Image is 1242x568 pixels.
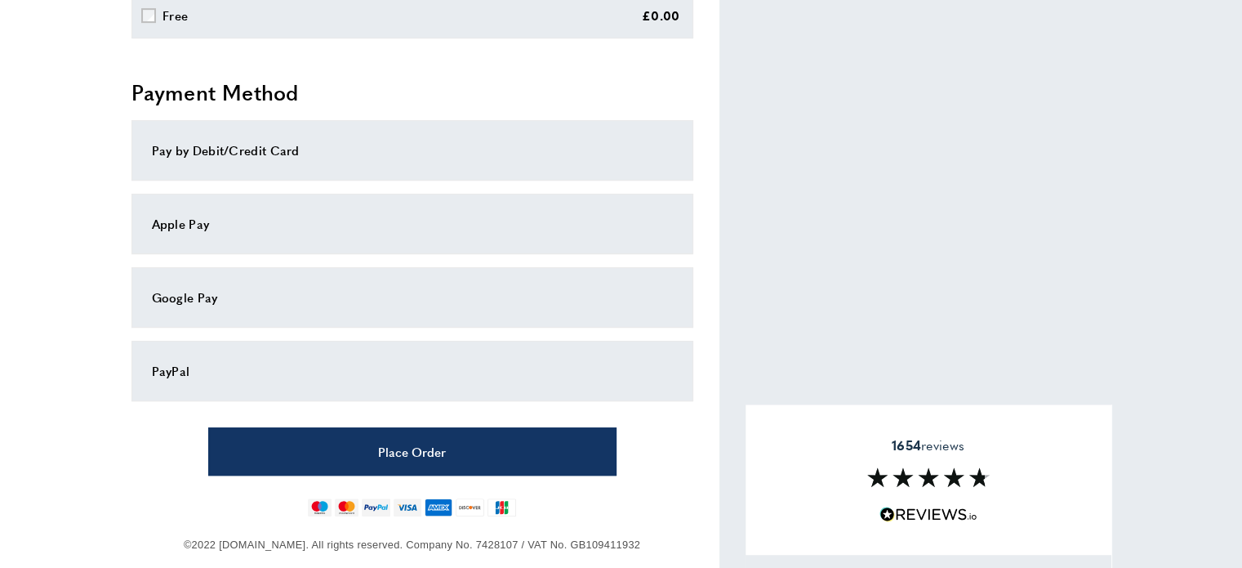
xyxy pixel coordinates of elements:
[394,499,421,517] img: visa
[867,467,990,487] img: Reviews section
[425,499,453,517] img: american-express
[208,427,617,476] button: Place Order
[456,499,484,517] img: discover
[892,437,964,454] span: reviews
[335,499,358,517] img: mastercard
[362,499,390,517] img: paypal
[487,499,516,517] img: jcb
[162,6,188,25] div: Free
[152,288,673,307] div: Google Pay
[879,507,977,522] img: Reviews.io 5 stars
[184,539,640,551] span: ©2022 [DOMAIN_NAME]. All rights reserved. Company No. 7428107 / VAT No. GB109411932
[892,436,921,454] strong: 1654
[642,6,680,25] div: £0.00
[308,499,332,517] img: maestro
[152,141,673,160] div: Pay by Debit/Credit Card
[152,214,673,234] div: Apple Pay
[152,361,673,381] div: PayPal
[131,78,693,107] h2: Payment Method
